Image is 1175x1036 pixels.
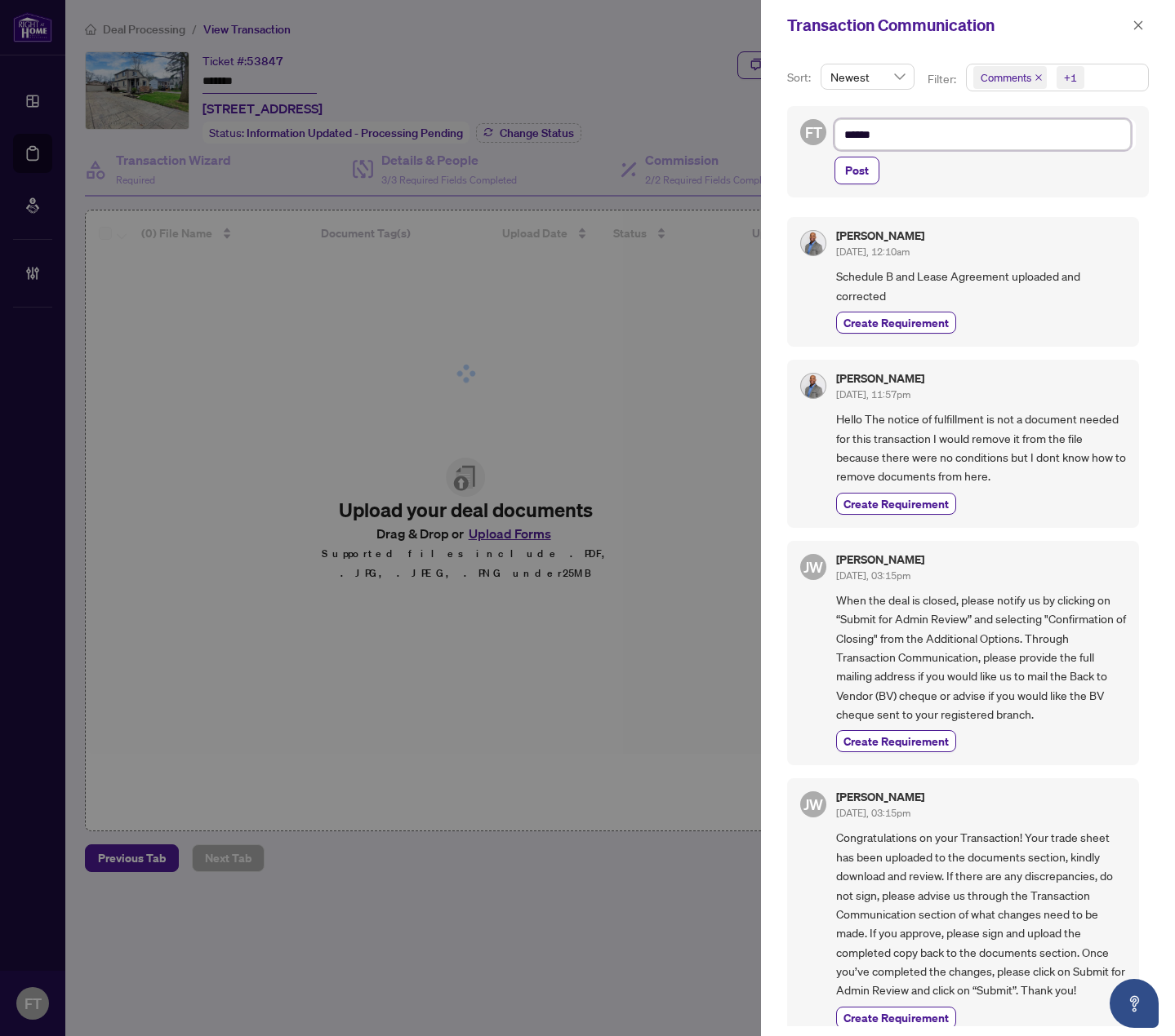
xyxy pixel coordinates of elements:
[836,569,910,582] span: [DATE], 03:15pm
[836,388,910,401] span: [DATE], 11:57pm
[928,70,959,88] p: Filter:
[801,374,826,398] img: Profile Icon
[787,69,814,86] p: Sort:
[843,1009,949,1026] span: Create Requirement
[801,231,826,255] img: Profile Icon
[830,64,905,89] span: Newest
[845,157,869,184] span: Post
[973,66,1047,89] span: Comments
[836,791,924,803] h5: [PERSON_NAME]
[836,1007,956,1029] button: Create Requirement
[843,314,949,331] span: Create Requirement
[787,13,1128,38] div: Transaction Communication
[805,121,822,144] span: FT
[1133,20,1144,31] span: close
[835,157,879,184] button: Post
[836,267,1126,305] span: Schedule B and Lease Agreement uploaded and corrected
[803,793,823,816] span: JW
[836,246,910,258] span: [DATE], 12:10am
[836,410,1126,486] span: Hello The notice of fulfillment is not a document needed for this transaction I would remove it f...
[1064,69,1077,86] div: +1
[836,373,924,384] h5: [PERSON_NAME]
[836,312,956,334] button: Create Requirement
[981,69,1031,86] span: Comments
[836,554,924,565] h5: [PERSON_NAME]
[836,828,1126,999] span: Congratulations on your Transaction! Your trade sheet has been uploaded to the documents section,...
[836,730,956,752] button: Create Requirement
[803,556,823,578] span: JW
[836,493,956,515] button: Create Requirement
[836,230,924,241] h5: [PERSON_NAME]
[1035,73,1043,82] span: close
[1110,979,1159,1028] button: Open asap
[843,495,949,512] span: Create Requirement
[836,591,1126,724] span: When the deal is closed, please notify us by clicking on “Submit for Admin Review” and selecting ...
[843,733,949,750] span: Create Requirement
[836,807,910,819] span: [DATE], 03:15pm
